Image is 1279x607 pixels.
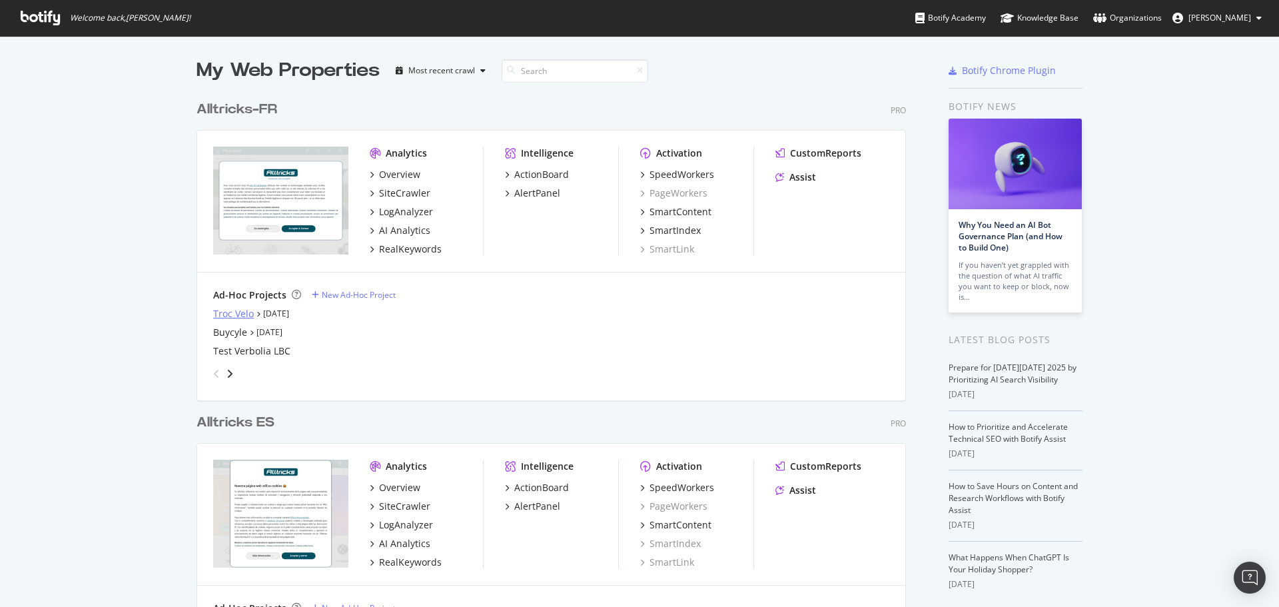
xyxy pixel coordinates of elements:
a: Prepare for [DATE][DATE] 2025 by Prioritizing AI Search Visibility [949,362,1076,385]
a: LogAnalyzer [370,518,433,532]
div: SmartContent [649,518,711,532]
a: Troc Velo [213,307,254,320]
img: Why You Need an AI Bot Governance Plan (and How to Build One) [949,119,1082,209]
div: [DATE] [949,388,1082,400]
div: [DATE] [949,448,1082,460]
div: Intelligence [521,147,574,160]
div: LogAnalyzer [379,205,433,219]
a: PageWorkers [640,187,707,200]
a: Overview [370,481,420,494]
a: PageWorkers [640,500,707,513]
div: Pro [891,418,906,429]
a: Buycyle [213,326,247,339]
div: If you haven’t yet grappled with the question of what AI traffic you want to keep or block, now is… [959,260,1072,303]
div: Analytics [386,460,427,473]
div: RealKeywords [379,556,442,569]
a: RealKeywords [370,243,442,256]
a: Overview [370,168,420,181]
a: SmartLink [640,243,694,256]
a: SiteCrawler [370,187,430,200]
div: SpeedWorkers [649,481,714,494]
a: How to Prioritize and Accelerate Technical SEO with Botify Assist [949,421,1068,444]
img: alltricks.fr [213,147,348,255]
a: Assist [775,484,816,497]
div: RealKeywords [379,243,442,256]
div: LogAnalyzer [379,518,433,532]
div: Organizations [1093,11,1162,25]
div: CustomReports [790,147,861,160]
a: Why You Need an AI Bot Governance Plan (and How to Build One) [959,219,1063,253]
a: Assist [775,171,816,184]
a: How to Save Hours on Content and Research Workflows with Botify Assist [949,480,1078,516]
div: Latest Blog Posts [949,332,1082,347]
div: Assist [789,484,816,497]
div: AI Analytics [379,537,430,550]
div: Analytics [386,147,427,160]
div: AlertPanel [514,500,560,513]
div: Open Intercom Messenger [1234,562,1266,594]
a: SmartContent [640,205,711,219]
a: SmartIndex [640,224,701,237]
div: Botify Academy [915,11,986,25]
a: ActionBoard [505,168,569,181]
div: CustomReports [790,460,861,473]
div: Botify news [949,99,1082,114]
a: Alltricks-FR [197,100,282,119]
a: Test Verbolia LBC [213,344,290,358]
div: New Ad-Hoc Project [322,289,396,301]
input: Search [502,59,648,83]
div: Most recent crawl [408,67,475,75]
a: Botify Chrome Plugin [949,64,1056,77]
a: SpeedWorkers [640,168,714,181]
a: SiteCrawler [370,500,430,513]
div: Activation [656,147,702,160]
div: My Web Properties [197,57,380,84]
a: CustomReports [775,147,861,160]
a: AlertPanel [505,500,560,513]
div: SmartIndex [640,537,701,550]
div: angle-right [225,367,234,380]
a: SmartContent [640,518,711,532]
div: [DATE] [949,519,1082,531]
button: Most recent crawl [390,60,491,81]
div: Pro [891,105,906,116]
a: AI Analytics [370,224,430,237]
div: SmartIndex [649,224,701,237]
div: SiteCrawler [379,500,430,513]
a: ActionBoard [505,481,569,494]
div: [DATE] [949,578,1082,590]
span: Antonin Anger [1188,12,1251,23]
a: LogAnalyzer [370,205,433,219]
a: [DATE] [256,326,282,338]
a: What Happens When ChatGPT Is Your Holiday Shopper? [949,552,1069,575]
div: angle-left [208,363,225,384]
div: Knowledge Base [1001,11,1078,25]
div: SiteCrawler [379,187,430,200]
div: Ad-Hoc Projects [213,289,286,302]
div: SpeedWorkers [649,168,714,181]
div: ActionBoard [514,168,569,181]
a: RealKeywords [370,556,442,569]
a: SmartLink [640,556,694,569]
div: Overview [379,481,420,494]
div: Assist [789,171,816,184]
div: AI Analytics [379,224,430,237]
span: Welcome back, [PERSON_NAME] ! [70,13,191,23]
a: AlertPanel [505,187,560,200]
a: New Ad-Hoc Project [312,289,396,301]
div: SmartContent [649,205,711,219]
div: AlertPanel [514,187,560,200]
div: Overview [379,168,420,181]
div: Botify Chrome Plugin [962,64,1056,77]
div: Activation [656,460,702,473]
div: Intelligence [521,460,574,473]
a: AI Analytics [370,537,430,550]
div: ActionBoard [514,481,569,494]
a: Alltricks ES [197,413,280,432]
a: [DATE] [263,308,289,319]
div: Alltricks ES [197,413,274,432]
